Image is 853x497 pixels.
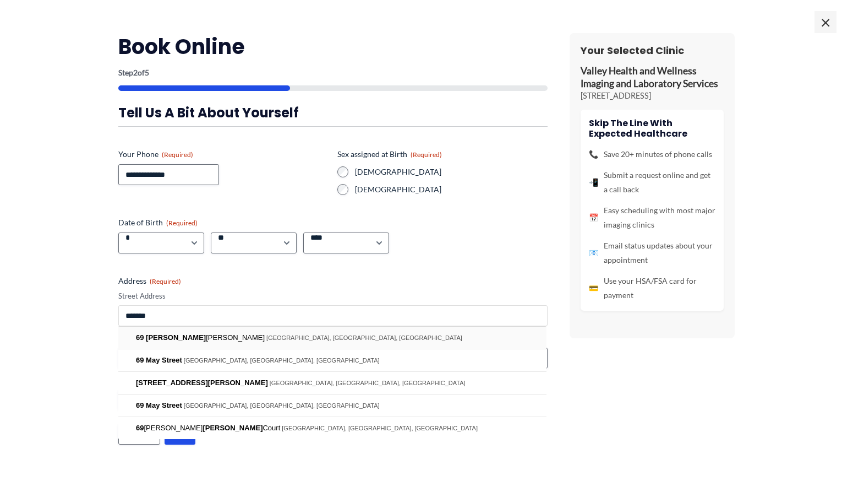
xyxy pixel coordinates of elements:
[146,333,206,342] span: [PERSON_NAME]
[589,175,598,190] span: 📲
[581,65,724,90] p: Valley Health and Wellness Imaging and Laboratory Services
[150,277,181,285] span: (Required)
[282,425,478,431] span: [GEOGRAPHIC_DATA], [GEOGRAPHIC_DATA], [GEOGRAPHIC_DATA]
[136,333,266,342] span: [PERSON_NAME]
[136,424,144,432] span: 69
[166,219,198,227] span: (Required)
[589,239,715,267] li: Email status updates about your appointment
[146,401,182,409] span: May Street
[589,274,715,302] li: Use your HSA/FSA card for payment
[184,402,380,409] span: [GEOGRAPHIC_DATA], [GEOGRAPHIC_DATA], [GEOGRAPHIC_DATA]
[270,380,466,386] span: [GEOGRAPHIC_DATA], [GEOGRAPHIC_DATA], [GEOGRAPHIC_DATA]
[136,424,282,432] span: [PERSON_NAME] Court
[814,11,836,33] span: ×
[118,291,548,301] label: Street Address
[411,150,442,159] span: (Required)
[355,184,548,195] label: [DEMOGRAPHIC_DATA]
[581,90,724,101] p: [STREET_ADDRESS]
[589,118,715,139] h4: Skip the line with Expected Healthcare
[589,168,715,197] li: Submit a request online and get a call back
[337,149,442,160] legend: Sex assigned at Birth
[203,424,263,432] span: [PERSON_NAME]
[118,33,548,60] h2: Book Online
[589,147,715,161] li: Save 20+ minutes of phone calls
[118,149,329,160] label: Your Phone
[266,334,462,341] span: [GEOGRAPHIC_DATA], [GEOGRAPHIC_DATA], [GEOGRAPHIC_DATA]
[589,281,598,295] span: 💳
[136,379,268,387] span: [STREET_ADDRESS][PERSON_NAME]
[136,401,144,409] span: 69
[145,68,149,77] span: 5
[118,69,548,77] p: Step of
[133,68,138,77] span: 2
[146,356,182,364] span: May Street
[118,217,198,228] legend: Date of Birth
[118,104,548,121] h3: Tell us a bit about yourself
[581,44,724,57] h3: Your Selected Clinic
[589,210,598,225] span: 📅
[355,166,548,177] label: [DEMOGRAPHIC_DATA]
[589,203,715,232] li: Easy scheduling with most major imaging clinics
[162,150,193,159] span: (Required)
[184,357,380,364] span: [GEOGRAPHIC_DATA], [GEOGRAPHIC_DATA], [GEOGRAPHIC_DATA]
[589,246,598,260] span: 📧
[136,356,144,364] span: 69
[136,333,144,342] span: 69
[589,147,598,161] span: 📞
[118,275,181,287] legend: Address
